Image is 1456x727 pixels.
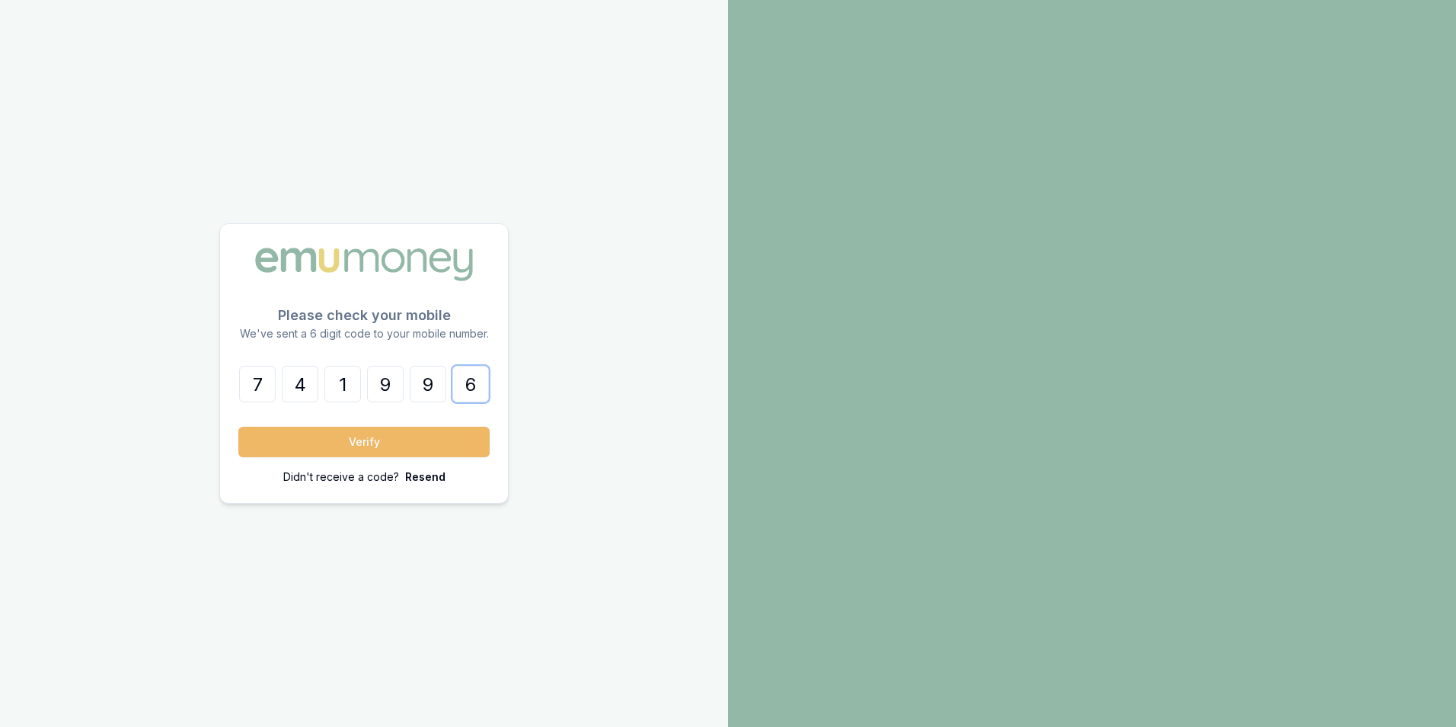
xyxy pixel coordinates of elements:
p: Please check your mobile [238,305,490,326]
img: Emu Money [250,242,478,287]
button: Verify [238,427,490,457]
p: Didn't receive a code? [283,469,399,485]
p: We've sent a 6 digit code to your mobile number. [238,326,490,341]
p: Resend [405,469,445,485]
